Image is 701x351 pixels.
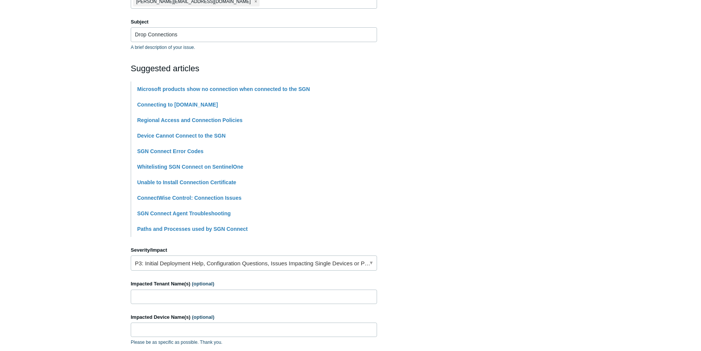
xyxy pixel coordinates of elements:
[137,179,236,185] a: Unable to Install Connection Certificate
[131,246,377,254] label: Severity/Impact
[131,62,377,75] h2: Suggested articles
[137,195,241,201] a: ConnectWise Control: Connection Issues
[137,210,231,216] a: SGN Connect Agent Troubleshooting
[131,18,377,26] label: Subject
[192,281,214,287] span: (optional)
[137,102,218,108] a: Connecting to [DOMAIN_NAME]
[137,226,248,232] a: Paths and Processes used by SGN Connect
[131,313,377,321] label: Impacted Device Name(s)
[137,164,243,170] a: Whitelisting SGN Connect on SentinelOne
[131,339,377,346] p: Please be as specific as possible. Thank you.
[137,86,310,92] a: Microsoft products show no connection when connected to the SGN
[131,280,377,288] label: Impacted Tenant Name(s)
[192,314,214,320] span: (optional)
[137,133,225,139] a: Device Cannot Connect to the SGN
[131,44,377,51] p: A brief description of your issue.
[137,117,243,123] a: Regional Access and Connection Policies
[137,148,203,154] a: SGN Connect Error Codes
[131,255,377,271] a: P3: Initial Deployment Help, Configuration Questions, Issues Impacting Single Devices or Past Out...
